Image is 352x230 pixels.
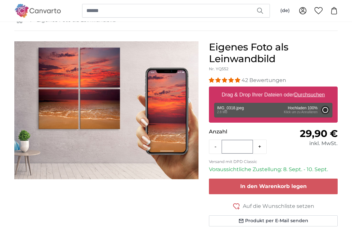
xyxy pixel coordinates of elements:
u: Durchsuchen [294,92,325,97]
span: 4.98 stars [209,77,242,83]
button: (de) [275,5,295,17]
p: Anzahl [209,128,273,136]
button: Auf die Wunschliste setzen [209,202,338,210]
p: Voraussichtliche Zustellung: 8. Sept. - 10. Sept. [209,166,338,173]
div: inkl. MwSt. [273,140,338,147]
span: In den Warenkorb legen [240,183,307,189]
img: personalised-canvas-print [14,41,198,179]
div: 1 of 1 [14,41,198,179]
span: 29,90 € [300,128,338,140]
span: Auf die Wunschliste setzen [243,202,314,210]
h1: Eigenes Foto als Leinwandbild [209,41,338,65]
label: Drag & Drop Ihrer Dateien oder [219,88,328,101]
button: + [253,140,266,153]
button: - [209,140,222,153]
p: Versand mit DPD Classic [209,159,338,164]
button: Produkt per E-Mail senden [209,215,338,226]
button: In den Warenkorb legen [209,179,338,194]
span: 42 Bewertungen [242,77,286,83]
img: Canvarto [14,4,61,17]
span: Nr. YQ552 [209,66,228,71]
